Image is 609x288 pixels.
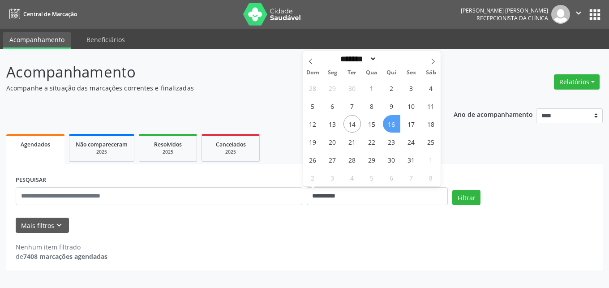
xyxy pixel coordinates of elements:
[208,149,253,155] div: 2025
[216,141,246,148] span: Cancelados
[362,70,382,76] span: Qua
[554,74,600,90] button: Relatórios
[363,151,381,168] span: Outubro 29, 2025
[343,151,361,168] span: Outubro 28, 2025
[403,115,420,133] span: Outubro 17, 2025
[23,10,77,18] span: Central de Marcação
[551,5,570,24] img: img
[403,151,420,168] span: Outubro 31, 2025
[383,79,400,97] span: Outubro 2, 2025
[324,79,341,97] span: Setembro 29, 2025
[452,190,480,205] button: Filtrar
[304,97,322,115] span: Outubro 5, 2025
[403,97,420,115] span: Outubro 10, 2025
[154,141,182,148] span: Resolvidos
[304,133,322,150] span: Outubro 19, 2025
[421,70,441,76] span: Sáb
[587,7,603,22] button: apps
[16,173,46,187] label: PESQUISAR
[3,32,71,49] a: Acompanhamento
[6,61,424,83] p: Acompanhamento
[80,32,131,47] a: Beneficiários
[6,83,424,93] p: Acompanhe a situação das marcações correntes e finalizadas
[324,151,341,168] span: Outubro 27, 2025
[382,70,401,76] span: Qui
[383,151,400,168] span: Outubro 30, 2025
[16,242,107,252] div: Nenhum item filtrado
[54,220,64,230] i: keyboard_arrow_down
[6,7,77,21] a: Central de Marcação
[338,54,377,64] select: Month
[422,169,440,186] span: Novembro 8, 2025
[76,141,128,148] span: Não compareceram
[422,115,440,133] span: Outubro 18, 2025
[403,133,420,150] span: Outubro 24, 2025
[303,70,323,76] span: Dom
[363,115,381,133] span: Outubro 15, 2025
[304,79,322,97] span: Setembro 28, 2025
[401,70,421,76] span: Sex
[383,169,400,186] span: Novembro 6, 2025
[574,8,583,18] i: 
[21,141,50,148] span: Agendados
[343,79,361,97] span: Setembro 30, 2025
[363,79,381,97] span: Outubro 1, 2025
[324,133,341,150] span: Outubro 20, 2025
[454,108,533,120] p: Ano de acompanhamento
[570,5,587,24] button: 
[343,97,361,115] span: Outubro 7, 2025
[16,252,107,261] div: de
[383,115,400,133] span: Outubro 16, 2025
[304,115,322,133] span: Outubro 12, 2025
[324,169,341,186] span: Novembro 3, 2025
[363,169,381,186] span: Novembro 5, 2025
[304,169,322,186] span: Novembro 2, 2025
[422,133,440,150] span: Outubro 25, 2025
[363,133,381,150] span: Outubro 22, 2025
[23,252,107,261] strong: 7408 marcações agendadas
[322,70,342,76] span: Seg
[461,7,548,14] div: [PERSON_NAME] [PERSON_NAME]
[422,79,440,97] span: Outubro 4, 2025
[146,149,190,155] div: 2025
[324,115,341,133] span: Outubro 13, 2025
[304,151,322,168] span: Outubro 26, 2025
[343,133,361,150] span: Outubro 21, 2025
[403,169,420,186] span: Novembro 7, 2025
[16,218,69,233] button: Mais filtroskeyboard_arrow_down
[342,70,362,76] span: Ter
[403,79,420,97] span: Outubro 3, 2025
[76,149,128,155] div: 2025
[377,54,406,64] input: Year
[422,151,440,168] span: Novembro 1, 2025
[383,133,400,150] span: Outubro 23, 2025
[324,97,341,115] span: Outubro 6, 2025
[422,97,440,115] span: Outubro 11, 2025
[343,169,361,186] span: Novembro 4, 2025
[476,14,548,22] span: Recepcionista da clínica
[383,97,400,115] span: Outubro 9, 2025
[343,115,361,133] span: Outubro 14, 2025
[363,97,381,115] span: Outubro 8, 2025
